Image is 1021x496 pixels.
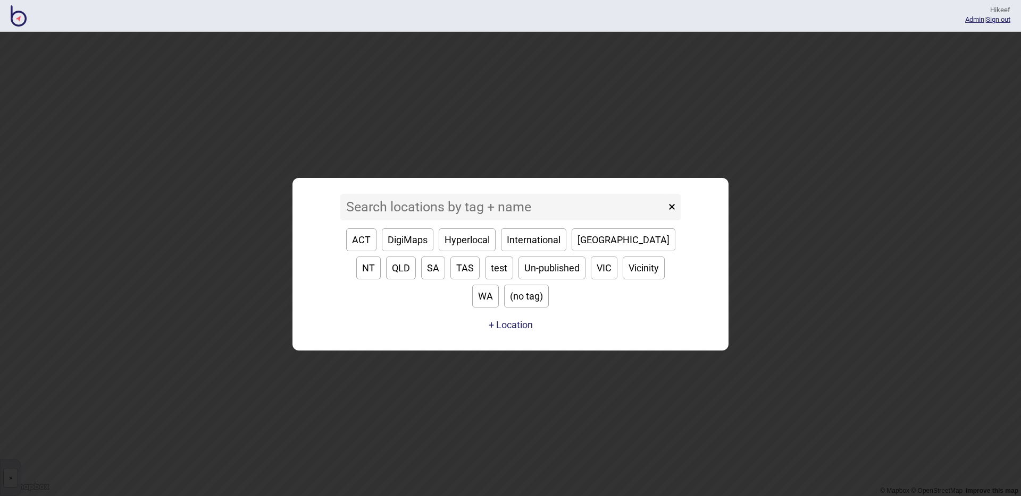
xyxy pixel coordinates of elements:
a: + Location [486,315,535,335]
button: DigiMaps [382,228,433,251]
button: VIC [591,256,617,279]
button: [GEOGRAPHIC_DATA] [572,228,675,251]
a: Admin [965,15,984,23]
button: NT [356,256,381,279]
button: (no tag) [504,285,549,307]
span: | [965,15,986,23]
button: WA [472,285,499,307]
input: Search locations by tag + name [340,194,666,220]
button: Un-published [518,256,585,279]
button: Vicinity [623,256,665,279]
button: ACT [346,228,376,251]
div: Hi keef [965,5,1010,15]
button: SA [421,256,445,279]
img: BindiMaps CMS [11,5,27,27]
button: × [663,194,681,220]
button: QLD [386,256,416,279]
button: International [501,228,566,251]
button: test [485,256,513,279]
button: + Location [489,319,533,330]
button: Hyperlocal [439,228,496,251]
button: Sign out [986,15,1010,23]
button: TAS [450,256,480,279]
